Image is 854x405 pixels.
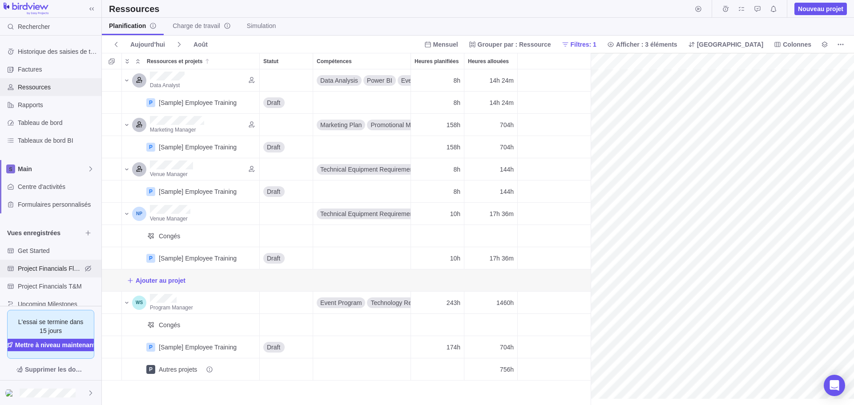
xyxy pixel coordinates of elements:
[500,187,514,196] span: 144h
[313,92,411,114] div: Compétences
[150,214,188,223] a: Venue Manager
[159,143,237,152] div: [Sample] Employee Training
[313,358,411,381] div: Compétences
[150,216,188,222] span: Venue Manager
[464,92,518,114] div: Heures allouées
[411,180,464,202] div: 8h
[464,225,518,247] div: Heures allouées
[82,227,94,239] span: Parcourir les vues
[150,80,180,89] a: Data Analyst
[447,143,460,152] span: 158h
[719,7,732,14] a: Feuilles de temps
[751,3,764,15] span: Demandes d'approbation
[313,292,411,314] div: Compétences
[159,254,237,263] div: [Sample] Employee Training
[122,136,260,158] div: Ressources et projets
[7,362,94,377] span: Supprimer les données d'exemple
[132,118,146,132] div: Marketing Manager
[150,127,196,133] span: Marketing Manager
[824,375,845,396] div: Open Intercom Messenger
[411,292,464,314] div: Heures planifiées
[411,358,464,381] div: Heures planifiées
[464,136,517,158] div: 704h
[500,143,514,152] span: 704h
[246,74,258,86] span: Trouver des candidats
[18,200,98,209] span: Formulaires personnalisés
[4,3,48,15] img: logo
[260,336,313,358] div: Statut
[122,180,260,203] div: Ressources et projets
[735,7,748,14] a: Mes affectations
[122,92,260,114] div: Ressources et projets
[500,120,514,129] span: 704h
[500,365,514,374] span: 756h
[146,143,155,152] div: P
[558,38,600,51] span: Filtres: 1
[411,203,464,225] div: Heures planifiées
[685,38,767,51] span: [GEOGRAPHIC_DATA]
[464,180,517,202] div: 144h
[122,69,260,92] div: Ressources et projets
[260,180,313,203] div: Statut
[411,114,464,136] div: 158h
[150,305,193,311] span: Program Manager
[260,225,313,247] div: Statut
[150,303,193,312] a: Program Manager
[464,336,518,358] div: Heures allouées
[267,143,280,152] span: Draft
[751,7,764,14] a: Demandes d'approbation
[127,274,185,287] span: Ajouter au projet
[159,365,213,374] div: Autres projets
[496,298,514,307] span: 1460h
[818,38,831,51] span: Légende
[18,83,98,92] span: Ressources
[320,209,418,218] span: Technical Equipment Requirements
[450,209,460,218] span: 10h
[464,203,517,225] div: 17h 36m
[767,7,780,14] a: Centre de notifications
[150,171,188,177] span: Venue Manager
[464,69,518,92] div: Heures allouées
[18,164,87,173] span: Main
[367,76,392,85] span: Power BI
[411,180,464,203] div: Heures planifiées
[15,317,87,335] span: L'essai se termine dans 15 jours
[313,336,411,358] div: Compétences
[82,262,94,275] span: Masquer la vue
[464,53,517,69] div: Heures allouées
[411,336,464,358] div: Heures planifiées
[411,158,464,180] div: 8h
[260,247,313,269] div: Statut
[464,180,518,203] div: Heures allouées
[616,40,677,49] span: Afficher : 3 éléments
[464,314,518,336] div: Heures allouées
[260,158,313,180] div: Statut
[260,314,313,336] div: Statut
[464,69,517,91] div: 14h 24m
[18,47,98,56] span: Historique des saisies de temps
[453,187,460,196] span: 8h
[464,292,517,313] div: 1460h
[102,269,591,292] div: Add New
[147,57,202,66] span: Ressources et projets
[453,98,460,107] span: 8h
[421,38,462,51] span: Mensuel
[18,100,98,109] span: Rapports
[130,40,165,49] span: Aujourd'hui
[260,69,313,92] div: Statut
[453,165,460,174] span: 8h
[464,292,518,314] div: Heures allouées
[122,225,260,247] div: Ressources et projets
[18,136,98,145] span: Tableaux de bord BI
[464,158,517,180] div: 144h
[159,343,237,352] div: [Sample] Employee Training
[149,22,157,29] svg: info-description
[260,292,313,314] div: Statut
[146,187,155,196] div: P
[447,120,460,129] span: 158h
[464,358,517,380] div: 756h
[109,3,159,15] h2: Ressources
[313,225,411,247] div: Compétences
[263,57,278,66] span: Statut
[464,247,517,269] div: 17h 36m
